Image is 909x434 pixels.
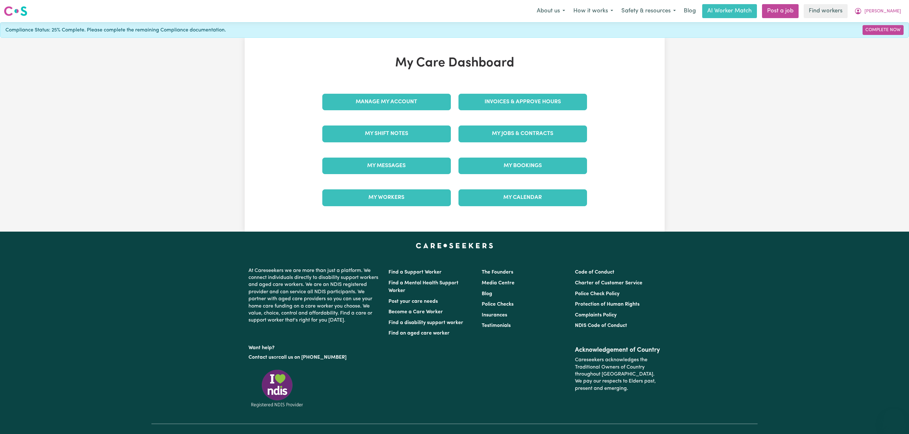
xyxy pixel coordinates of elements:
a: Complete Now [863,25,904,35]
a: Charter of Customer Service [575,281,642,286]
span: Compliance Status: 25% Complete. Please complete the remaining Compliance documentation. [5,26,226,34]
a: Careseekers home page [416,243,493,248]
a: Find workers [804,4,848,18]
a: call us on [PHONE_NUMBER] [278,355,346,360]
a: Protection of Human Rights [575,302,640,307]
a: My Shift Notes [322,125,451,142]
a: Complaints Policy [575,313,617,318]
a: Contact us [248,355,274,360]
a: NDIS Code of Conduct [575,323,627,328]
img: Registered NDIS provider [248,369,306,408]
button: My Account [850,4,905,18]
a: Become a Care Worker [388,309,443,315]
iframe: Button to launch messaging window, conversation in progress [884,409,904,429]
a: Careseekers logo [4,4,27,18]
a: My Messages [322,158,451,174]
a: Police Checks [482,302,514,307]
p: Want help? [248,342,381,351]
a: Manage My Account [322,94,451,110]
h2: Acknowledgement of Country [575,346,661,354]
a: Find a disability support worker [388,320,463,325]
a: My Calendar [458,189,587,206]
a: The Founders [482,270,513,275]
a: Find a Support Worker [388,270,442,275]
h1: My Care Dashboard [318,56,591,71]
p: Careseekers acknowledges the Traditional Owners of Country throughout [GEOGRAPHIC_DATA]. We pay o... [575,354,661,395]
a: Invoices & Approve Hours [458,94,587,110]
button: How it works [569,4,617,18]
a: Police Check Policy [575,291,619,296]
span: [PERSON_NAME] [864,8,901,15]
a: Testimonials [482,323,511,328]
a: Find a Mental Health Support Worker [388,281,458,293]
a: Media Centre [482,281,514,286]
p: At Careseekers we are more than just a platform. We connect individuals directly to disability su... [248,265,381,327]
a: Find an aged care worker [388,331,450,336]
a: My Workers [322,189,451,206]
img: Careseekers logo [4,5,27,17]
p: or [248,351,381,363]
a: Insurances [482,313,507,318]
a: AI Worker Match [702,4,757,18]
button: Safety & resources [617,4,680,18]
a: Post your care needs [388,299,438,304]
a: My Jobs & Contracts [458,125,587,142]
a: Post a job [762,4,799,18]
a: Code of Conduct [575,270,614,275]
button: About us [533,4,569,18]
a: Blog [680,4,700,18]
a: My Bookings [458,158,587,174]
a: Blog [482,291,492,296]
